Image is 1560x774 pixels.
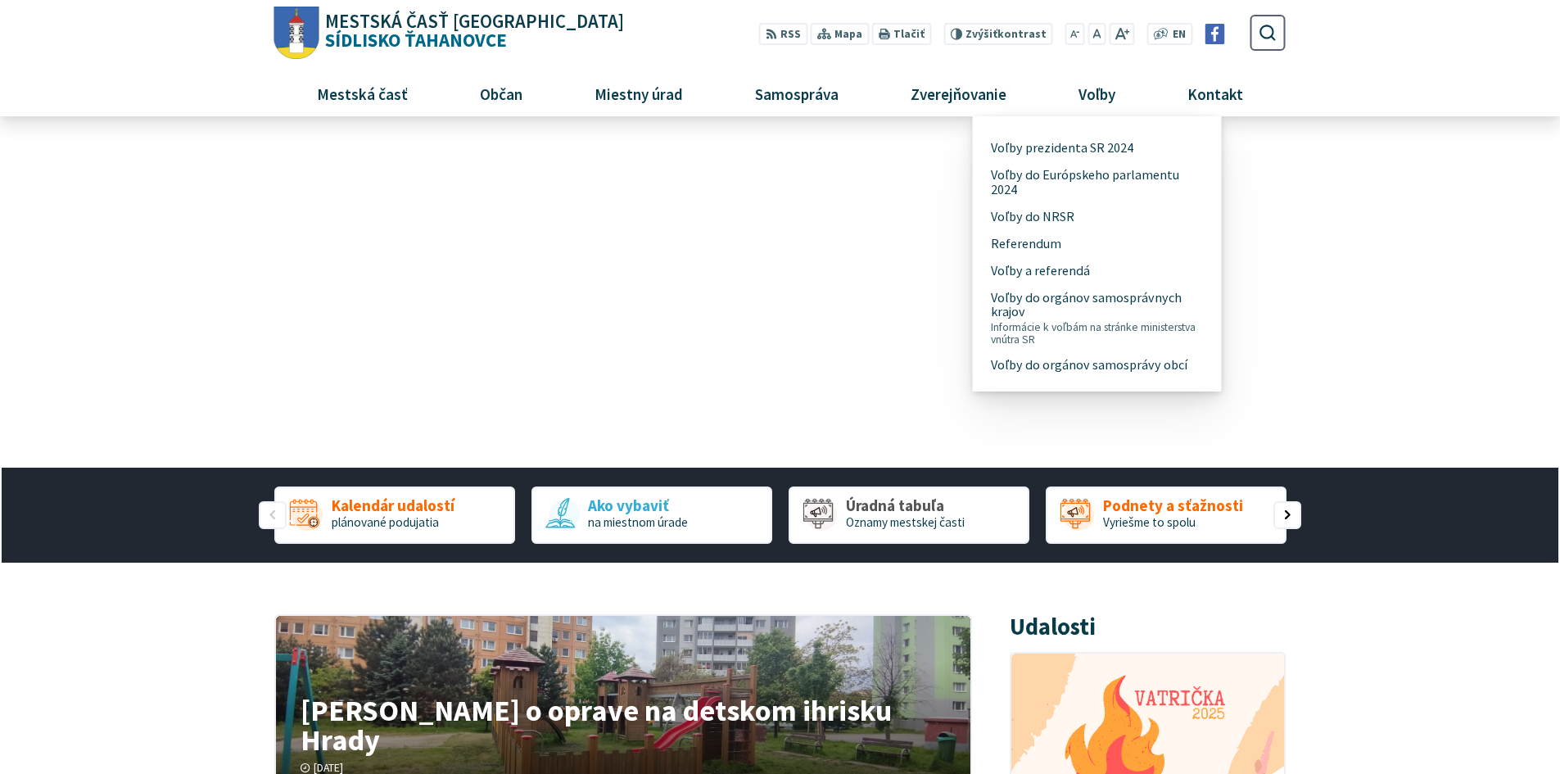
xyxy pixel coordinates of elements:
span: plánované podujatia [332,514,439,530]
span: Miestny úrad [588,71,689,115]
span: Kontakt [1182,71,1250,115]
span: Tlačiť [893,28,925,41]
span: Občan [473,71,528,115]
span: na miestnom úrade [588,514,688,530]
button: Zvýšiťkontrast [943,23,1052,45]
a: Samospráva [726,71,869,115]
span: Zverejňovanie [904,71,1012,115]
div: 1 / 5 [274,487,515,544]
div: Predošlý slajd [259,501,287,529]
a: Voľby [1049,71,1146,115]
img: Prejsť na Facebook stránku [1205,24,1225,44]
a: Voľby a referendá [991,257,1202,284]
span: kontrast [965,28,1047,41]
h4: [PERSON_NAME] o oprave na detskom ihrisku Hrady [301,695,945,754]
button: Tlačiť [872,23,931,45]
span: Referendum [991,230,1061,257]
div: 4 / 5 [1046,487,1286,544]
a: EN [1169,26,1191,43]
span: Oznamy mestskej časti [846,514,965,530]
button: Zmenšiť veľkosť písma [1065,23,1085,45]
a: Miestny úrad [564,71,712,115]
div: 3 / 5 [789,487,1029,544]
a: Voľby do orgánov samosprávnych krajovInformácie k voľbám na stránke ministerstva vnútra SR [991,284,1202,352]
a: Kalendár udalostí plánované podujatia [274,487,515,544]
span: Úradná tabuľa [846,497,965,514]
span: Voľby a referendá [991,257,1090,284]
span: Mapa [834,26,862,43]
a: Úradná tabuľa Oznamy mestskej časti [789,487,1029,544]
a: Mapa [811,23,869,45]
a: Mestská časť [287,71,437,115]
span: Voľby do NRSR [991,203,1074,230]
button: Zväčšiť veľkosť písma [1109,23,1134,45]
span: Voľby prezidenta SR 2024 [991,135,1133,162]
span: Informácie k voľbám na stránke ministerstva vnútra SR [991,321,1202,346]
span: Voľby [1073,71,1122,115]
a: Podnety a sťažnosti Vyriešme to spolu [1046,487,1286,544]
a: Logo Sídlisko Ťahanovce, prejsť na domovskú stránku. [274,7,624,60]
a: Ako vybaviť na miestnom úrade [531,487,772,544]
span: Vyriešme to spolu [1103,514,1196,530]
div: Nasledujúci slajd [1273,501,1301,529]
span: Voľby do orgánov samosprávnych krajov [991,284,1202,352]
a: Voľby do orgánov samosprávy obcí [991,352,1202,379]
img: Prejsť na domovskú stránku [274,7,319,60]
div: 2 / 5 [531,487,772,544]
a: Voľby prezidenta SR 2024 [991,135,1202,162]
a: RSS [759,23,807,45]
span: RSS [780,26,801,43]
span: Zvýšiť [965,27,997,41]
button: Nastaviť pôvodnú veľkosť písma [1087,23,1106,45]
span: Samospráva [748,71,844,115]
a: Občan [450,71,552,115]
span: Ako vybaviť [588,497,688,514]
span: Mestská časť [GEOGRAPHIC_DATA] [325,12,624,31]
span: Kalendár udalostí [332,497,454,514]
span: Voľby do orgánov samosprávy obcí [991,352,1187,379]
h3: Udalosti [1010,614,1096,640]
span: Mestská časť [310,71,414,115]
a: Voľby do NRSR [991,203,1202,230]
span: Podnety a sťažnosti [1103,497,1243,514]
a: Referendum [991,230,1202,257]
h1: Sídlisko Ťahanovce [319,12,625,50]
span: EN [1173,26,1186,43]
a: Zverejňovanie [881,71,1037,115]
a: Kontakt [1158,71,1273,115]
a: Voľby do Európskeho parlamentu 2024 [991,162,1202,204]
